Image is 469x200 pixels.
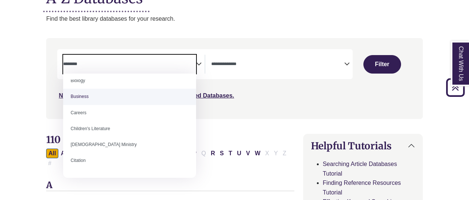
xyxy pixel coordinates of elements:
button: Filter Results V [244,149,252,158]
li: Children's Literature [63,121,196,137]
button: Filter Results T [226,149,234,158]
h3: A [46,180,294,191]
li: Citation [63,153,196,169]
button: Filter Results S [218,149,226,158]
a: Searching Article Databases Tutorial [323,161,397,177]
nav: Search filters [46,38,423,119]
a: Back to Top [444,82,467,92]
li: Biology [63,73,196,89]
a: Not sure where to start? Check our Recommended Databases. [59,92,234,99]
textarea: Search [211,62,344,68]
button: Helpful Tutorials [304,134,422,157]
button: All [46,149,58,158]
button: Filter Results W [253,149,263,158]
li: Business [63,89,196,105]
button: Filter Results U [235,149,244,158]
li: Communication [63,169,196,184]
textarea: Search [63,62,196,68]
li: [DEMOGRAPHIC_DATA] Ministry [63,137,196,153]
span: 110 Databases [46,133,111,146]
li: Careers [63,105,196,121]
button: Filter Results R [209,149,218,158]
p: Find the best library databases for your research. [46,14,423,24]
a: Finding Reference Resources Tutorial [323,180,401,196]
button: Filter Results A [59,149,68,158]
button: Submit for Search Results [363,55,401,74]
div: Alpha-list to filter by first letter of database name [46,150,289,166]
